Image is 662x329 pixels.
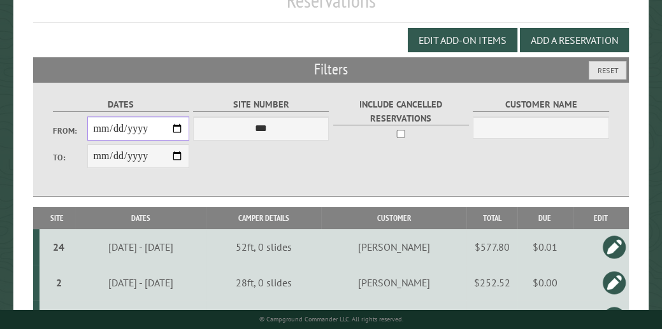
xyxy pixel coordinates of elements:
[33,57,629,81] h2: Filters
[589,61,626,80] button: Reset
[77,276,205,289] div: [DATE] - [DATE]
[45,241,73,253] div: 24
[45,276,73,289] div: 2
[517,229,573,265] td: $0.01
[321,207,466,229] th: Customer
[53,97,189,112] label: Dates
[466,265,517,300] td: $252.52
[40,207,75,229] th: Site
[77,241,205,253] div: [DATE] - [DATE]
[321,229,466,265] td: [PERSON_NAME]
[53,125,87,137] label: From:
[520,28,629,52] button: Add a Reservation
[53,151,87,164] label: To:
[206,265,321,300] td: 28ft, 0 slides
[75,207,207,229] th: Dates
[466,207,517,229] th: Total
[517,207,573,229] th: Due
[321,265,466,300] td: [PERSON_NAME]
[206,229,321,265] td: 52ft, 0 slides
[573,207,629,229] th: Edit
[333,97,469,125] label: Include Cancelled Reservations
[206,207,321,229] th: Camper Details
[473,97,608,112] label: Customer Name
[259,315,403,323] small: © Campground Commander LLC. All rights reserved.
[408,28,517,52] button: Edit Add-on Items
[193,97,329,112] label: Site Number
[517,265,573,300] td: $0.00
[466,229,517,265] td: $577.80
